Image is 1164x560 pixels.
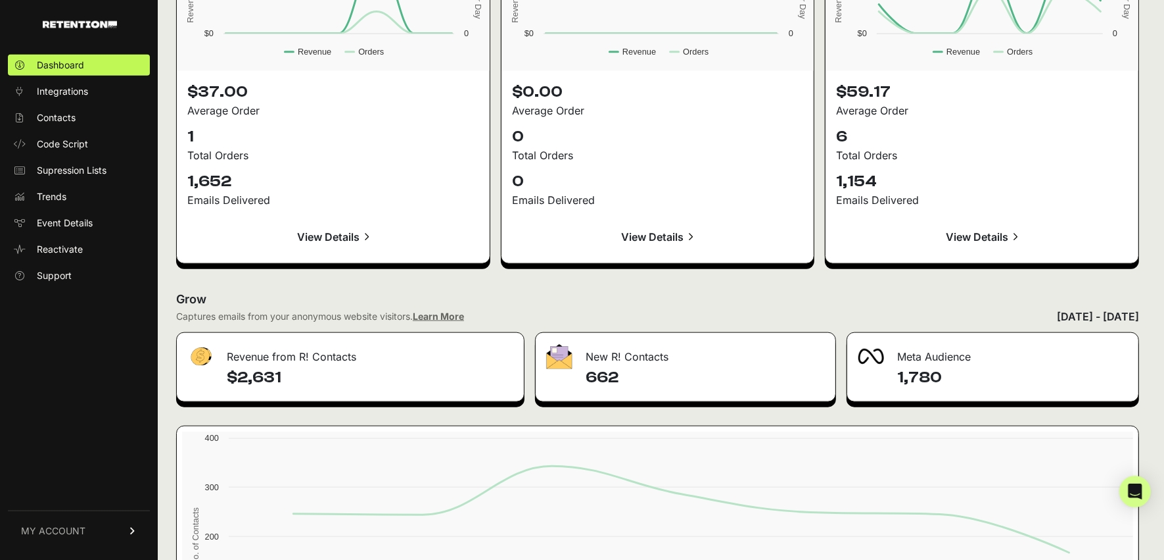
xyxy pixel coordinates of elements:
[836,171,1128,192] p: 1,154
[836,221,1128,253] a: View Details
[8,511,150,551] a: MY ACCOUNT
[187,147,479,163] div: Total Orders
[413,311,464,322] a: Learn More
[622,47,656,57] text: Revenue
[524,28,533,38] text: $0
[8,213,150,234] a: Event Details
[37,164,106,177] span: Supression Lists
[512,171,804,192] p: 0
[586,367,826,388] h4: 662
[37,59,84,72] span: Dashboard
[946,47,980,57] text: Revenue
[1057,309,1139,324] div: [DATE] - [DATE]
[187,103,479,118] div: Average Order
[1119,476,1151,507] div: Open Intercom Messenger
[836,147,1128,163] div: Total Orders
[37,269,72,282] span: Support
[177,333,524,372] div: Revenue from R! Contacts
[176,290,1139,309] h2: Grow
[8,186,150,207] a: Trends
[512,221,804,253] a: View Details
[858,28,867,38] text: $0
[8,81,150,102] a: Integrations
[204,28,214,38] text: $0
[464,28,469,38] text: 0
[187,192,479,208] div: Emails Delivered
[836,82,1128,103] p: $59.17
[1008,47,1033,57] text: Orders
[836,192,1128,208] div: Emails Delivered
[37,138,88,151] span: Code Script
[512,192,804,208] div: Emails Delivered
[8,55,150,76] a: Dashboard
[187,126,479,147] p: 1
[176,310,464,323] div: Captures emails from your anonymous website visitors.
[1113,28,1117,38] text: 0
[37,243,83,256] span: Reactivate
[897,367,1128,388] h4: 1,780
[21,524,85,538] span: MY ACCOUNT
[298,47,331,57] text: Revenue
[8,107,150,128] a: Contacts
[858,349,884,365] img: fa-meta-2f981b61bb99beabf952f7030308934f19ce035c18b003e963880cc3fabeebb7.png
[37,111,76,124] span: Contacts
[37,190,66,203] span: Trends
[187,344,214,370] img: fa-dollar-13500eef13a19c4ab2b9ed9ad552e47b0d9fc28b02b83b90ba0e00f96d6372e9.png
[37,85,88,98] span: Integrations
[187,82,479,103] p: $37.00
[546,344,572,369] img: fa-envelope-19ae18322b30453b285274b1b8af3d052b27d846a4fbe8435d1a52b978f639a2.png
[187,221,479,253] a: View Details
[187,171,479,192] p: 1,652
[536,333,836,372] div: New R! Contacts
[205,482,219,492] text: 300
[358,47,384,57] text: Orders
[836,126,1128,147] p: 6
[227,367,513,388] h4: $2,631
[512,103,804,118] div: Average Order
[683,47,709,57] text: Orders
[8,160,150,181] a: Supression Lists
[847,333,1138,372] div: Meta Audience
[512,82,804,103] p: $0.00
[8,134,150,155] a: Code Script
[512,126,804,147] p: 0
[789,28,793,38] text: 0
[512,147,804,163] div: Total Orders
[37,216,93,230] span: Event Details
[836,103,1128,118] div: Average Order
[205,433,219,443] text: 400
[8,239,150,260] a: Reactivate
[43,21,117,28] img: Retention.com
[205,532,219,542] text: 200
[8,265,150,286] a: Support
